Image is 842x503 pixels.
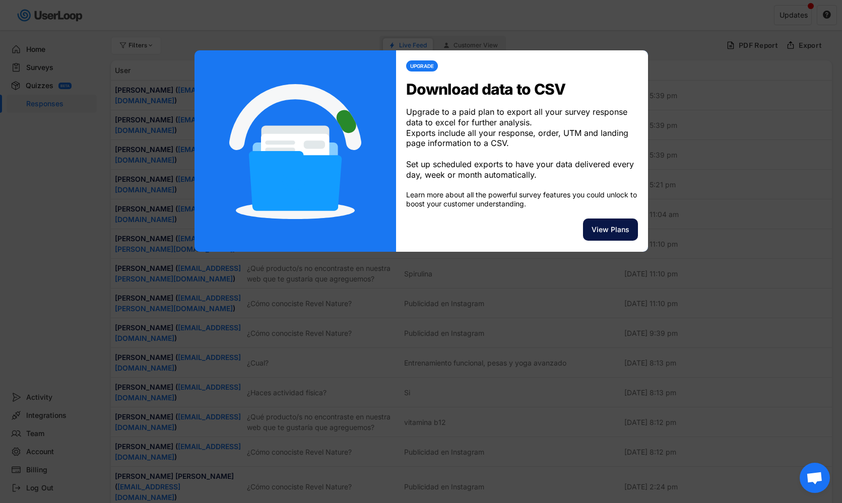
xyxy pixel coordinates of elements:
div: Download data to CSV [406,82,638,97]
div: Upgrade to a paid plan to export all your survey response data to excel for further analysis. Exp... [406,107,638,180]
div: Learn more about all the powerful survey features you could unlock to boost your customer underst... [406,190,638,208]
button: View Plans [583,219,638,241]
div: Open chat [800,463,830,493]
div: UPGRADE [410,63,434,68]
